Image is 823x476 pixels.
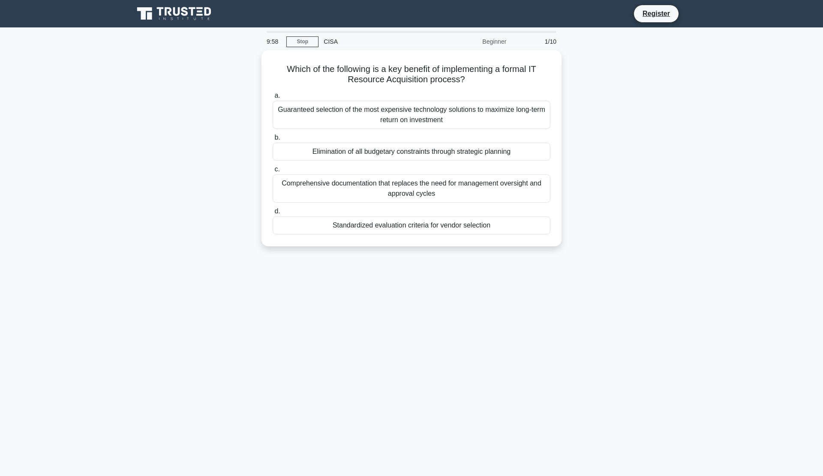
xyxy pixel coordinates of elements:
[436,33,511,50] div: Beginner
[274,134,280,141] span: b.
[273,101,550,129] div: Guaranteed selection of the most expensive technology solutions to maximize long-term return on i...
[318,33,436,50] div: CISA
[273,216,550,234] div: Standardized evaluation criteria for vendor selection
[274,92,280,99] span: a.
[261,33,286,50] div: 9:58
[286,36,318,47] a: Stop
[274,165,279,173] span: c.
[511,33,562,50] div: 1/10
[272,64,551,85] h5: Which of the following is a key benefit of implementing a formal IT Resource Acquisition process?
[273,174,550,203] div: Comprehensive documentation that replaces the need for management oversight and approval cycles
[274,207,280,215] span: d.
[637,8,675,19] a: Register
[273,143,550,161] div: Elimination of all budgetary constraints through strategic planning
